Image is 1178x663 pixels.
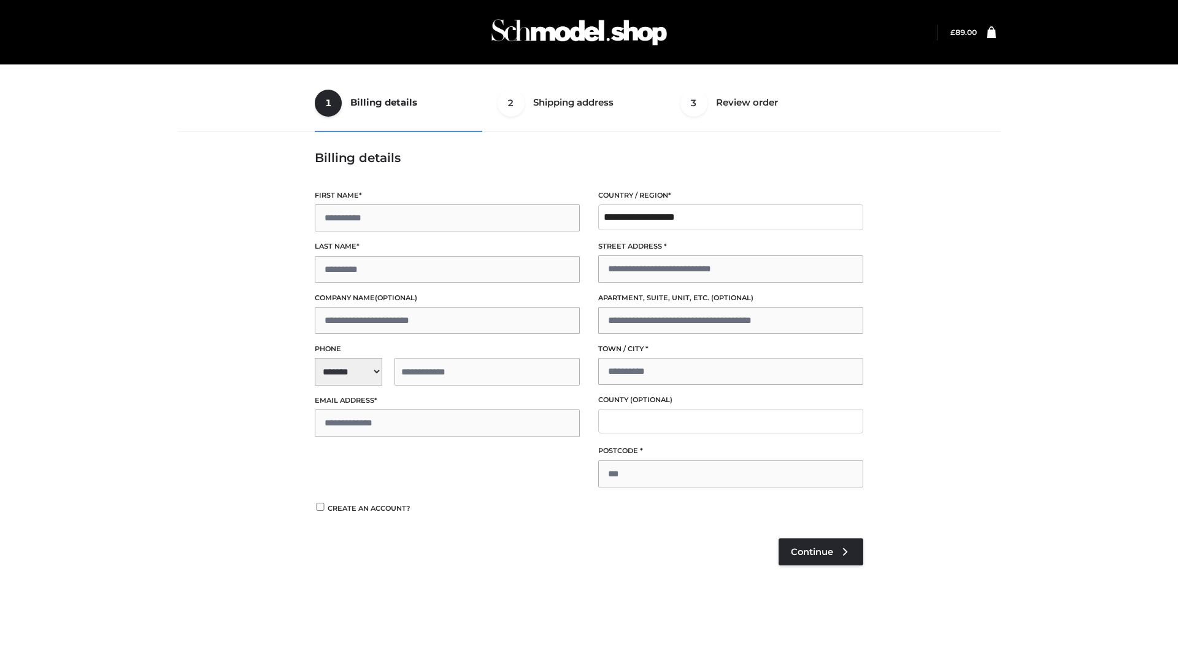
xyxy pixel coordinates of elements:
[779,538,863,565] a: Continue
[315,503,326,511] input: Create an account?
[598,394,863,406] label: County
[315,241,580,252] label: Last name
[950,28,977,37] a: £89.00
[598,445,863,457] label: Postcode
[950,28,955,37] span: £
[711,293,753,302] span: (optional)
[328,504,410,513] span: Create an account?
[315,292,580,304] label: Company name
[315,190,580,201] label: First name
[598,292,863,304] label: Apartment, suite, unit, etc.
[315,150,863,165] h3: Billing details
[315,343,580,355] label: Phone
[950,28,977,37] bdi: 89.00
[791,546,833,557] span: Continue
[487,8,671,56] img: Schmodel Admin 964
[630,395,672,404] span: (optional)
[375,293,417,302] span: (optional)
[598,241,863,252] label: Street address
[598,343,863,355] label: Town / City
[315,395,580,406] label: Email address
[598,190,863,201] label: Country / Region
